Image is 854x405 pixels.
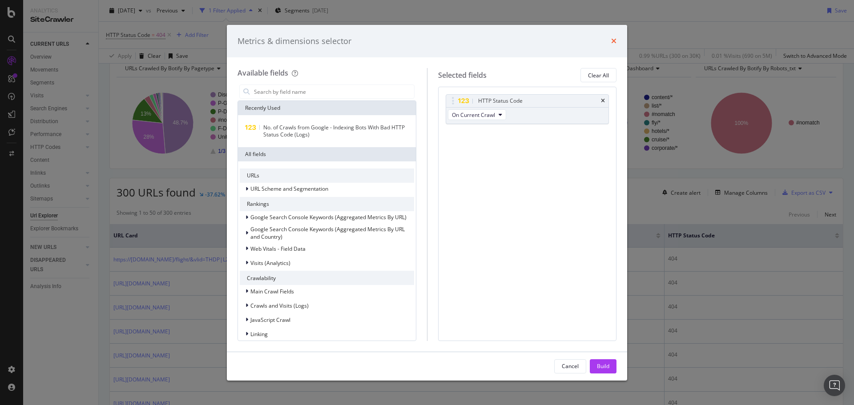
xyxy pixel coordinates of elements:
[448,109,506,120] button: On Current Crawl
[227,25,627,381] div: modal
[446,94,609,124] div: HTTP Status CodetimesOn Current Crawl
[240,271,414,285] div: Crawlability
[824,375,845,396] div: Open Intercom Messenger
[238,147,416,161] div: All fields
[588,72,609,79] div: Clear All
[263,124,405,138] span: No. of Crawls from Google - Indexing Bots With Bad HTTP Status Code (Logs)
[250,330,268,338] span: Linking
[238,68,288,78] div: Available fields
[250,213,407,221] span: Google Search Console Keywords (Aggregated Metrics By URL)
[601,98,605,104] div: times
[238,101,416,115] div: Recently Used
[240,197,414,211] div: Rankings
[250,259,290,267] span: Visits (Analytics)
[478,96,523,105] div: HTTP Status Code
[452,111,495,119] span: On Current Crawl
[238,36,351,47] div: Metrics & dimensions selector
[250,185,328,192] span: URL Scheme and Segmentation
[438,70,487,80] div: Selected fields
[240,168,414,183] div: URLs
[562,362,579,370] div: Cancel
[250,302,309,309] span: Crawls and Visits (Logs)
[580,68,616,82] button: Clear All
[253,85,414,98] input: Search by field name
[611,36,616,47] div: times
[250,225,405,241] span: Google Search Console Keywords (Aggregated Metrics By URL and Country)
[250,288,294,295] span: Main Crawl Fields
[250,245,306,253] span: Web Vitals - Field Data
[250,316,290,324] span: JavaScript Crawl
[597,362,609,370] div: Build
[590,359,616,373] button: Build
[554,359,586,373] button: Cancel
